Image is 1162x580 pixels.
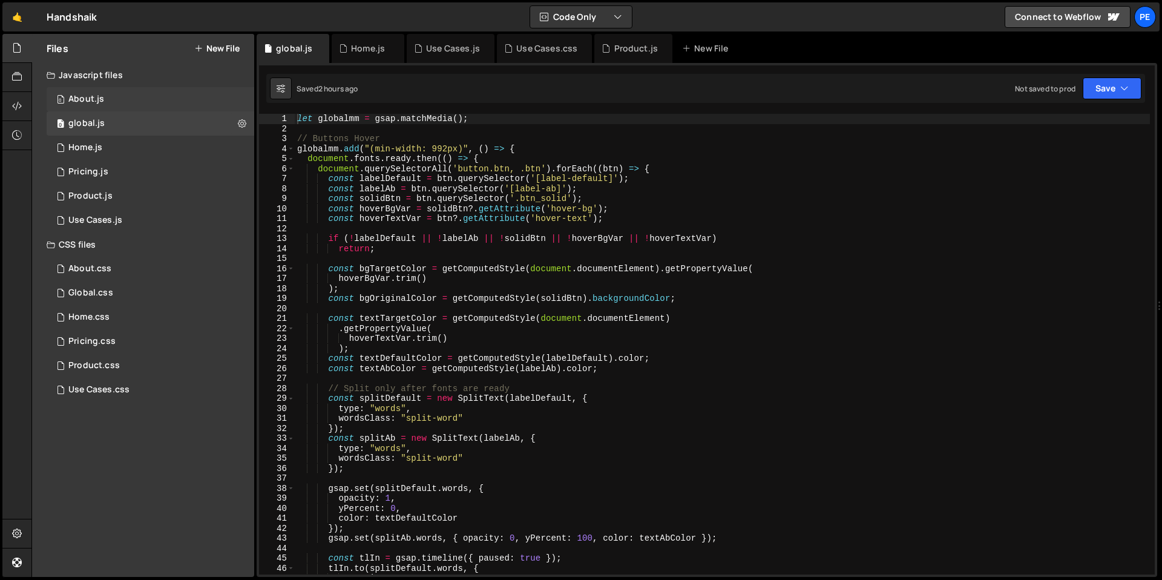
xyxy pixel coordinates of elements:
div: 13 [259,234,295,244]
div: About.css [68,263,111,274]
div: 21 [259,314,295,324]
div: Not saved to prod [1015,84,1075,94]
div: 17 [259,274,295,284]
div: 34 [259,444,295,454]
div: 1 [259,114,295,124]
div: Use Cases.js [68,215,122,226]
div: 12 [259,224,295,234]
span: 0 [57,120,64,130]
div: 16572/45138.css [47,281,254,305]
button: Save [1083,77,1141,99]
div: 7 [259,174,295,184]
a: Pe [1134,6,1156,28]
div: 38 [259,484,295,494]
div: Use Cases.css [516,42,577,54]
div: Global.css [68,288,113,298]
div: 16572/45051.js [47,136,254,160]
div: 36 [259,464,295,474]
div: 6 [259,164,295,174]
div: 5 [259,154,295,164]
div: 44 [259,544,295,554]
span: 0 [57,96,64,105]
div: 42 [259,524,295,534]
div: Home.js [351,42,385,54]
div: CSS files [32,232,254,257]
div: 39 [259,493,295,504]
div: 16572/45431.css [47,329,254,354]
div: 10 [259,204,295,214]
div: 35 [259,453,295,464]
div: 16572/45332.js [47,208,254,232]
button: New File [194,44,240,53]
div: 29 [259,394,295,404]
h2: Files [47,42,68,55]
div: 19 [259,294,295,304]
div: Home.js [68,142,102,153]
a: Connect to Webflow [1005,6,1131,28]
div: Use Cases.css [68,384,130,395]
div: 46 [259,564,295,574]
div: New File [682,42,733,54]
div: 45 [259,553,295,564]
div: 18 [259,284,295,294]
div: Saved [297,84,358,94]
div: Pricing.css [68,336,116,347]
div: 22 [259,324,295,334]
div: global.js [276,42,312,54]
div: 30 [259,404,295,414]
div: 43 [259,533,295,544]
div: 4 [259,144,295,154]
div: 16572/45211.js [47,184,254,208]
div: 16572/45056.css [47,305,254,329]
div: 16572/45333.css [47,378,254,402]
div: 2 [259,124,295,134]
div: Handshaik [47,10,97,24]
div: 15 [259,254,295,264]
div: 16 [259,264,295,274]
div: 16572/45061.js [47,111,254,136]
div: Use Cases.js [426,42,480,54]
div: 16572/45330.css [47,354,254,378]
div: 26 [259,364,295,374]
div: global.js [68,118,105,129]
div: 14 [259,244,295,254]
div: Product.js [614,42,658,54]
div: 20 [259,304,295,314]
div: 32 [259,424,295,434]
div: 16572/45486.js [47,87,254,111]
div: About.js [68,94,104,105]
div: 24 [259,344,295,354]
div: Pricing.js [68,166,108,177]
div: 27 [259,374,295,384]
div: Product.css [68,360,120,371]
div: 25 [259,354,295,364]
div: 16572/45487.css [47,257,254,281]
div: 23 [259,334,295,344]
div: 8 [259,184,295,194]
div: Product.js [68,191,113,202]
div: Home.css [68,312,110,323]
div: 40 [259,504,295,514]
div: 3 [259,134,295,144]
div: 9 [259,194,295,204]
div: 16572/45430.js [47,160,254,184]
button: Code Only [530,6,632,28]
a: 🤙 [2,2,32,31]
div: 37 [259,473,295,484]
div: Javascript files [32,63,254,87]
div: 33 [259,433,295,444]
div: 2 hours ago [318,84,358,94]
div: 31 [259,414,295,424]
div: 11 [259,214,295,224]
div: 28 [259,384,295,394]
div: 41 [259,513,295,524]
